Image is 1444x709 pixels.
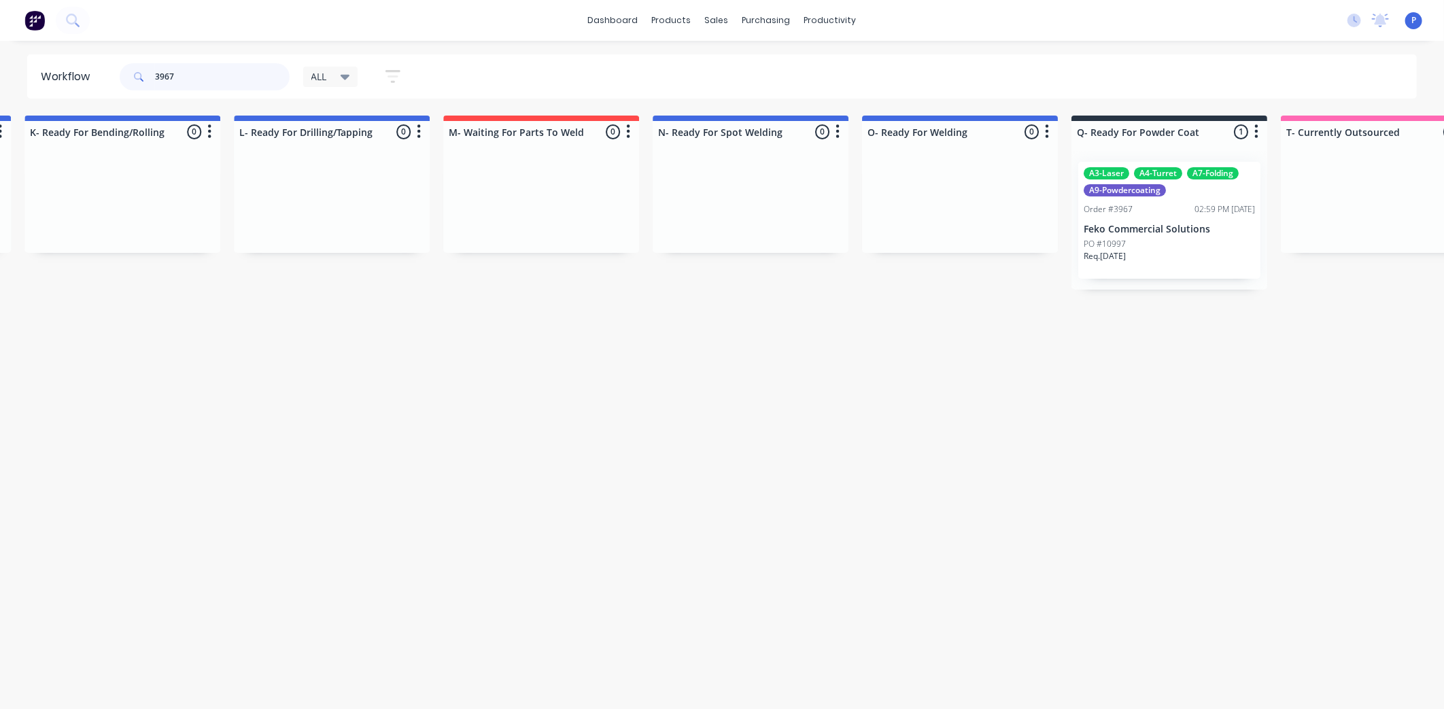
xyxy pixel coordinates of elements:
p: Feko Commercial Solutions [1084,224,1255,235]
div: 02:59 PM [DATE] [1194,203,1255,215]
div: purchasing [736,10,797,31]
span: ALL [311,69,327,84]
div: A3-Laser [1084,167,1129,179]
div: sales [698,10,736,31]
input: Search for orders... [155,63,290,90]
p: Req. [DATE] [1084,250,1126,262]
div: A4-Turret [1134,167,1182,179]
div: A7-Folding [1187,167,1239,179]
span: P [1411,14,1416,27]
div: Workflow [41,69,97,85]
div: A9-Powdercoating [1084,184,1166,196]
p: PO #10997 [1084,238,1126,250]
img: Factory [24,10,45,31]
div: productivity [797,10,863,31]
div: A3-LaserA4-TurretA7-FoldingA9-PowdercoatingOrder #396702:59 PM [DATE]Feko Commercial SolutionsPO ... [1078,162,1260,279]
div: Order #3967 [1084,203,1133,215]
div: products [645,10,698,31]
a: dashboard [581,10,645,31]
